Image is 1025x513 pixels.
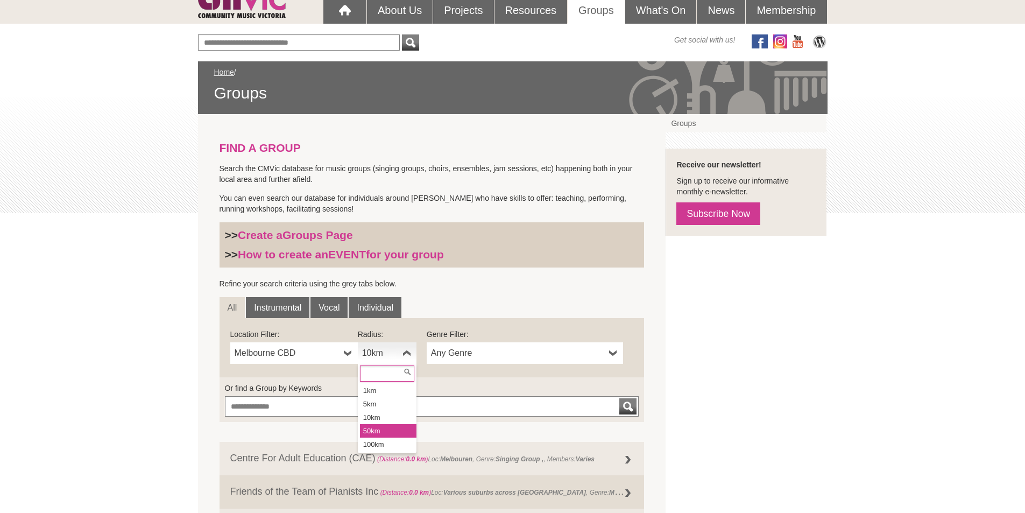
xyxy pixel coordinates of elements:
span: Get social with us! [674,34,736,45]
li: 10km [360,411,416,424]
span: 10km [362,347,398,360]
strong: EVENT [328,248,366,261]
a: Individual [349,297,401,319]
strong: Various suburbs across [GEOGRAPHIC_DATA] [443,489,586,496]
a: Groups [666,114,826,132]
strong: Singing Group , [496,455,543,463]
li: 100km [360,438,416,451]
a: Melbourne CBD [230,342,358,364]
span: Loc: , Genre: , Members: [376,455,595,463]
label: Location Filter: [230,329,358,340]
strong: Groups Page [282,229,353,241]
strong: Varies [576,455,595,463]
a: Centre For Adult Education (CAE) (Distance:0.0 km)Loc:Melbouren, Genre:Singing Group ,, Members:V... [220,442,645,475]
p: Sign up to receive our informative monthly e-newsletter. [676,175,816,197]
p: Refine your search criteria using the grey tabs below. [220,278,645,289]
li: 1km [360,384,416,397]
strong: 0.0 km [409,489,429,496]
h3: >> [225,228,639,242]
a: 10km [358,342,416,364]
a: Vocal [310,297,348,319]
label: Radius: [358,329,416,340]
strong: Melbouren [440,455,472,463]
p: Search the CMVic database for music groups (singing groups, choirs, ensembles, jam sessions, etc)... [220,163,645,185]
a: Instrumental [246,297,309,319]
span: Any Genre [431,347,605,360]
span: (Distance: ) [377,455,428,463]
strong: FIND A GROUP [220,142,301,154]
a: Home [214,68,234,76]
strong: 0.0 km [406,455,426,463]
strong: Receive our newsletter! [676,160,761,169]
label: Or find a Group by Keywords [225,383,639,393]
img: icon-instagram.png [773,34,787,48]
img: CMVic Blog [811,34,828,48]
span: (Distance: ) [380,489,432,496]
li: 50km [360,424,416,438]
a: Create aGroups Page [238,229,353,241]
a: Subscribe Now [676,202,760,225]
span: Melbourne CBD [235,347,340,360]
div: / [214,67,811,103]
li: 5km [360,397,416,411]
span: Loc: , Genre: , [378,486,687,497]
span: Groups [214,83,811,103]
label: Genre Filter: [427,329,623,340]
a: Any Genre [427,342,623,364]
h3: >> [225,248,639,262]
p: You can even search our database for individuals around [PERSON_NAME] who have skills to offer: t... [220,193,645,214]
a: Friends of the Team of Pianists Inc (Distance:0.0 km)Loc:Various suburbs across [GEOGRAPHIC_DATA]... [220,475,645,509]
strong: Music Session (regular) , [609,486,685,497]
a: All [220,297,245,319]
a: How to create anEVENTfor your group [238,248,444,261]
